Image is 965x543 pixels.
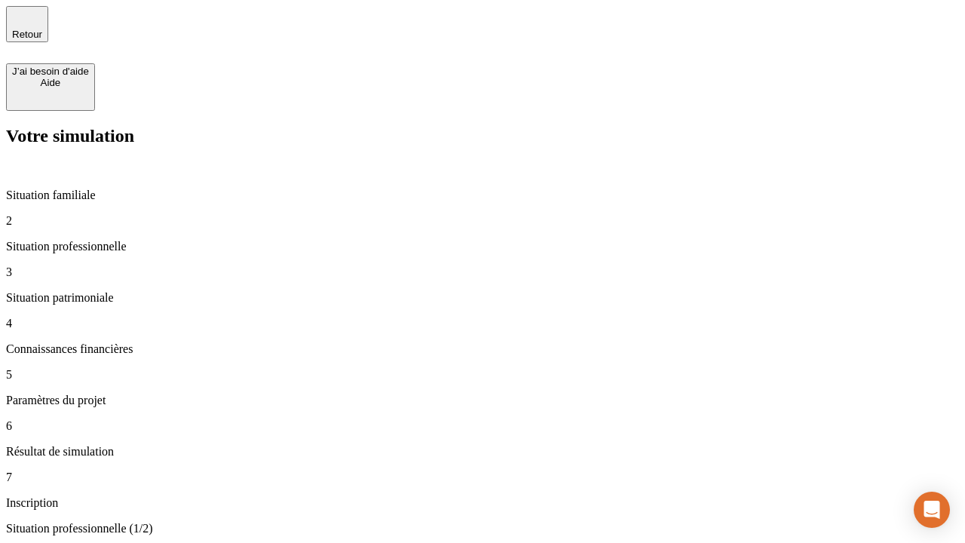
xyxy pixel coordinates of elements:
p: Situation professionnelle (1/2) [6,522,959,535]
p: 2 [6,214,959,228]
p: Situation patrimoniale [6,291,959,305]
p: 6 [6,419,959,433]
p: 7 [6,471,959,484]
p: Résultat de simulation [6,445,959,459]
div: J’ai besoin d'aide [12,66,89,77]
button: Retour [6,6,48,42]
p: Connaissances financières [6,342,959,356]
p: 4 [6,317,959,330]
p: Inscription [6,496,959,510]
p: Situation familiale [6,189,959,202]
p: Situation professionnelle [6,240,959,253]
button: J’ai besoin d'aideAide [6,63,95,111]
h2: Votre simulation [6,126,959,146]
p: 5 [6,368,959,382]
p: Paramètres du projet [6,394,959,407]
span: Retour [12,29,42,40]
div: Aide [12,77,89,88]
div: Open Intercom Messenger [914,492,950,528]
p: 3 [6,265,959,279]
